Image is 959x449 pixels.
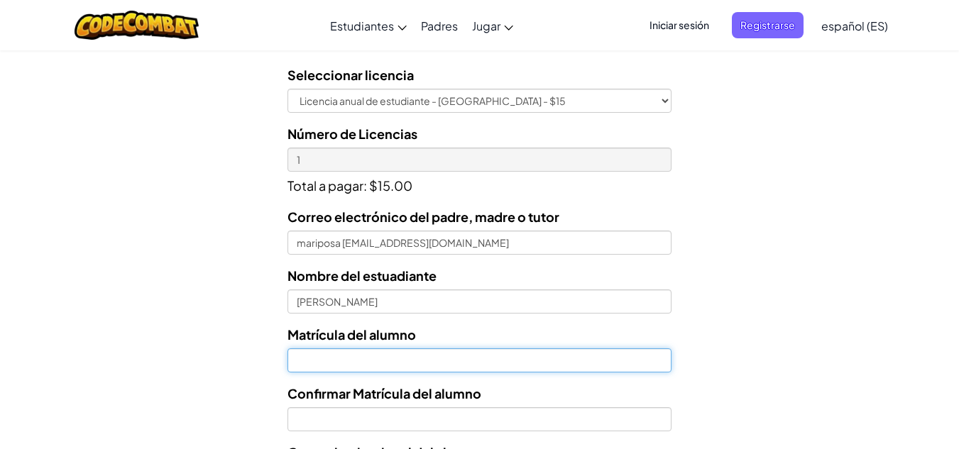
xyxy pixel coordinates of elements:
a: Padres [414,6,465,45]
a: Jugar [465,6,520,45]
a: español (ES) [814,6,895,45]
p: Total a pagar: $15.00 [287,172,671,196]
label: Seleccionar licencia [287,65,414,85]
button: Iniciar sesión [641,12,718,38]
label: Confirmar Matrícula del alumno [287,383,481,404]
a: Estudiantes [323,6,414,45]
span: Estudiantes [330,18,394,33]
button: Registrarse [732,12,804,38]
label: Número de Licencias [287,123,417,144]
img: CodeCombat logo [75,11,199,40]
label: Correo electrónico del padre, madre o tutor [287,206,559,227]
span: Jugar [472,18,500,33]
label: Nombre del estuadiante [287,265,437,286]
label: Matrícula del alumno [287,324,416,345]
span: español (ES) [821,18,888,33]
